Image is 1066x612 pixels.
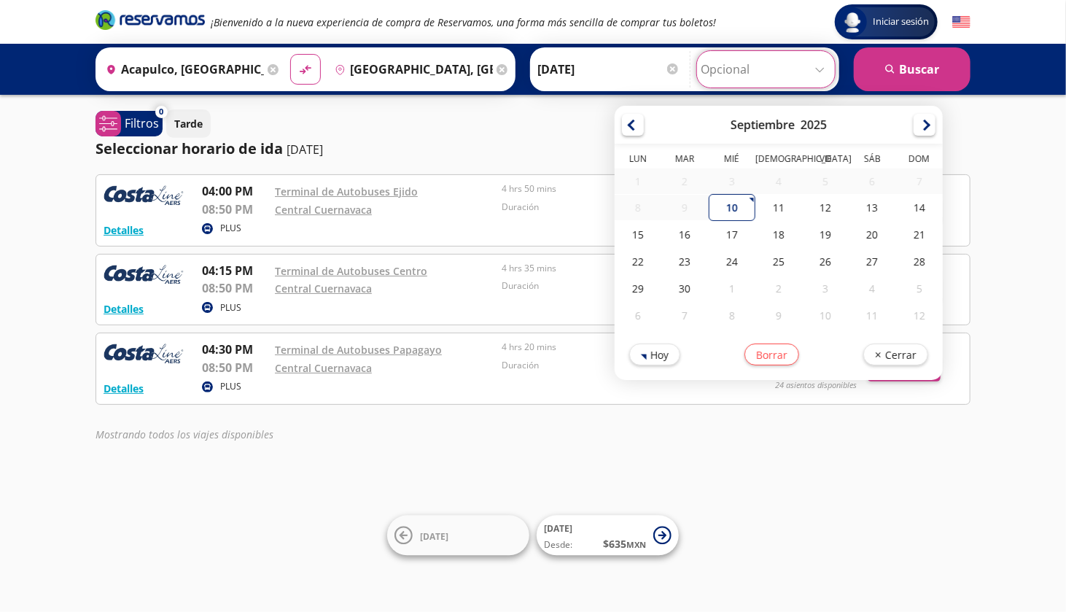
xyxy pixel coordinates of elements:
[104,262,184,291] img: RESERVAMOS
[708,169,755,194] div: 03-Sep-25
[615,195,661,220] div: 08-Sep-25
[287,141,323,158] p: [DATE]
[661,275,708,302] div: 30-Sep-25
[96,9,205,35] a: Brand Logo
[895,302,942,329] div: 12-Oct-25
[661,302,708,329] div: 07-Oct-25
[626,540,646,551] small: MXN
[661,195,708,220] div: 09-Sep-25
[202,182,268,200] p: 04:00 PM
[708,302,755,329] div: 08-Oct-25
[802,221,849,248] div: 19-Sep-25
[502,359,723,372] p: Duración
[854,47,970,91] button: Buscar
[701,51,831,88] input: Opcional
[544,539,572,552] span: Desde:
[755,194,801,221] div: 11-Sep-25
[202,341,268,358] p: 04:30 PM
[895,221,942,248] div: 21-Sep-25
[96,111,163,136] button: 0Filtros
[863,344,927,365] button: Cerrar
[801,117,827,133] div: 2025
[160,106,164,118] span: 0
[849,302,895,329] div: 11-Oct-25
[615,275,661,302] div: 29-Sep-25
[755,248,801,275] div: 25-Sep-25
[895,169,942,194] div: 07-Sep-25
[802,169,849,194] div: 05-Sep-25
[755,275,801,302] div: 02-Oct-25
[502,341,723,354] p: 4 hrs 20 mins
[420,530,448,543] span: [DATE]
[174,116,203,131] p: Tarde
[502,201,723,214] p: Duración
[615,169,661,194] div: 01-Sep-25
[537,516,679,556] button: [DATE]Desde:$635MXN
[755,169,801,194] div: 04-Sep-25
[895,248,942,275] div: 28-Sep-25
[629,344,680,365] button: Hoy
[502,182,723,195] p: 4 hrs 50 mins
[220,222,241,235] p: PLUS
[661,152,708,169] th: Martes
[104,301,144,317] button: Detalles
[387,516,529,556] button: [DATE]
[100,51,264,88] input: Buscar Origen
[661,221,708,248] div: 16-Sep-25
[96,138,283,160] p: Seleccionar horario de ida
[802,248,849,275] div: 26-Sep-25
[708,194,755,221] div: 10-Sep-25
[544,523,572,535] span: [DATE]
[849,169,895,194] div: 06-Sep-25
[104,182,184,212] img: RESERVAMOS
[202,279,268,297] p: 08:50 PM
[202,359,268,376] p: 08:50 PM
[849,275,895,302] div: 04-Oct-25
[275,361,372,375] a: Central Cuernavaca
[220,380,241,393] p: PLUS
[104,381,144,396] button: Detalles
[104,222,144,238] button: Detalles
[615,248,661,275] div: 22-Sep-25
[202,201,268,218] p: 08:50 PM
[661,248,708,275] div: 23-Sep-25
[708,248,755,275] div: 24-Sep-25
[104,341,184,370] img: RESERVAMOS
[537,51,680,88] input: Elegir Fecha
[802,302,849,329] div: 10-Oct-25
[895,152,942,169] th: Domingo
[849,152,895,169] th: Sábado
[744,344,798,365] button: Borrar
[211,15,716,29] em: ¡Bienvenido a la nueva experiencia de compra de Reservamos, una forma más sencilla de comprar tus...
[220,301,241,314] p: PLUS
[275,282,372,295] a: Central Cuernavaca
[96,9,205,31] i: Brand Logo
[755,152,801,169] th: Jueves
[755,221,801,248] div: 18-Sep-25
[329,51,493,88] input: Buscar Destino
[275,264,427,278] a: Terminal de Autobuses Centro
[275,203,372,217] a: Central Cuernavaca
[731,117,795,133] div: Septiembre
[166,109,211,138] button: Tarde
[755,302,801,329] div: 09-Oct-25
[615,302,661,329] div: 06-Oct-25
[849,194,895,221] div: 13-Sep-25
[849,248,895,275] div: 27-Sep-25
[895,275,942,302] div: 05-Oct-25
[502,279,723,293] p: Duración
[603,537,646,552] span: $ 635
[708,221,755,248] div: 17-Sep-25
[708,275,755,302] div: 01-Oct-25
[615,221,661,248] div: 15-Sep-25
[849,221,895,248] div: 20-Sep-25
[125,115,159,132] p: Filtros
[615,152,661,169] th: Lunes
[275,185,418,198] a: Terminal de Autobuses Ejido
[661,169,708,194] div: 02-Sep-25
[775,379,857,392] p: 24 asientos disponibles
[802,152,849,169] th: Viernes
[708,152,755,169] th: Miércoles
[952,13,970,31] button: English
[275,343,442,357] a: Terminal de Autobuses Papagayo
